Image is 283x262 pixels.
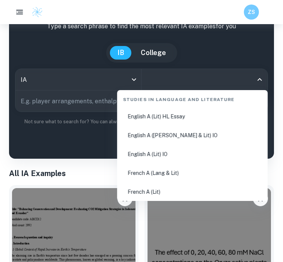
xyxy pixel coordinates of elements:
input: E.g. player arrangements, enthalpy of combustion, analysis of a big city... [15,90,246,112]
button: IB [110,46,132,60]
li: English A ([PERSON_NAME] & Lit) IO [120,127,265,144]
div: IA [15,69,141,90]
li: English A (Lit) HL Essay [120,108,265,125]
button: ZS [244,5,259,20]
button: College [133,46,173,60]
p: Not sure what to search for? You can always look through our example Internal Assessments below f... [15,118,268,133]
h1: All IA Examples [9,168,274,179]
p: Type a search phrase to find the most relevant IA examples for you [15,22,268,31]
button: Close [254,74,265,85]
li: French A (Lang & Lit) [120,164,265,182]
li: French A (Lit) [120,183,265,201]
a: Clastify logo [27,6,43,18]
img: Clastify logo [32,6,43,18]
div: Studies in Language and Literature [120,90,265,106]
h6: ZS [247,8,256,16]
li: English A (Lit) IO [120,146,265,163]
